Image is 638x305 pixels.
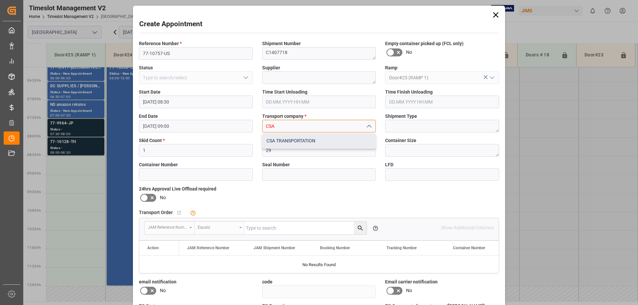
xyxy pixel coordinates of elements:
input: Type to search/select [139,71,253,84]
span: Reference Number [139,40,182,47]
span: Tracking Number [386,246,417,250]
span: Email carrier notification [385,278,438,285]
h2: Create Appointment [139,19,202,30]
span: email notification [139,278,176,285]
span: Empty container picked up (FCL only) [385,40,464,47]
button: open menu [486,73,496,83]
button: open menu [145,222,194,234]
span: Container Number [453,246,485,250]
span: JAM Reference Number [187,246,229,250]
span: Shipment Type [385,113,417,120]
span: Container Number [139,161,178,168]
button: open menu [194,222,244,234]
span: Seal Number [262,161,290,168]
span: No [406,287,412,294]
span: 24hrs Approval Live Offload required [139,186,216,192]
span: Start Date [139,89,160,96]
div: Action [147,246,159,250]
span: Transport Order [139,209,173,216]
div: JAM Reference Number [148,223,187,230]
span: Skid Count [139,137,165,144]
input: Type to search/select [385,71,499,84]
span: End Date [139,113,158,120]
span: LFD [385,161,393,168]
span: code [262,278,272,285]
span: Transport company [262,113,306,120]
span: No [160,287,166,294]
input: DD.MM.YYYY HH:MM [262,96,376,108]
div: Equals [198,223,237,230]
input: DD.MM.YYYY HH:MM [139,120,253,132]
input: Type to search [244,222,367,234]
button: close menu [364,121,373,131]
span: Time Finish Unloading [385,89,433,96]
input: DD.MM.YYYY HH:MM [139,96,253,108]
input: DD.MM.YYYY HH:MM [385,96,499,108]
button: search button [354,222,367,234]
span: Shipment Number [262,40,301,47]
span: No [406,49,412,56]
span: Ramp [385,64,397,71]
button: open menu [240,73,250,83]
span: No [160,194,166,201]
div: CSA TRANSPORTATION [263,133,376,148]
span: Booking Number [320,246,350,250]
span: Container Size [385,137,416,144]
span: JAM Shipment Number [254,246,295,250]
span: Supplier [262,64,280,71]
textarea: C1407718 [262,47,376,60]
span: Time Start Unloading [262,89,307,96]
span: Status [139,64,153,71]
